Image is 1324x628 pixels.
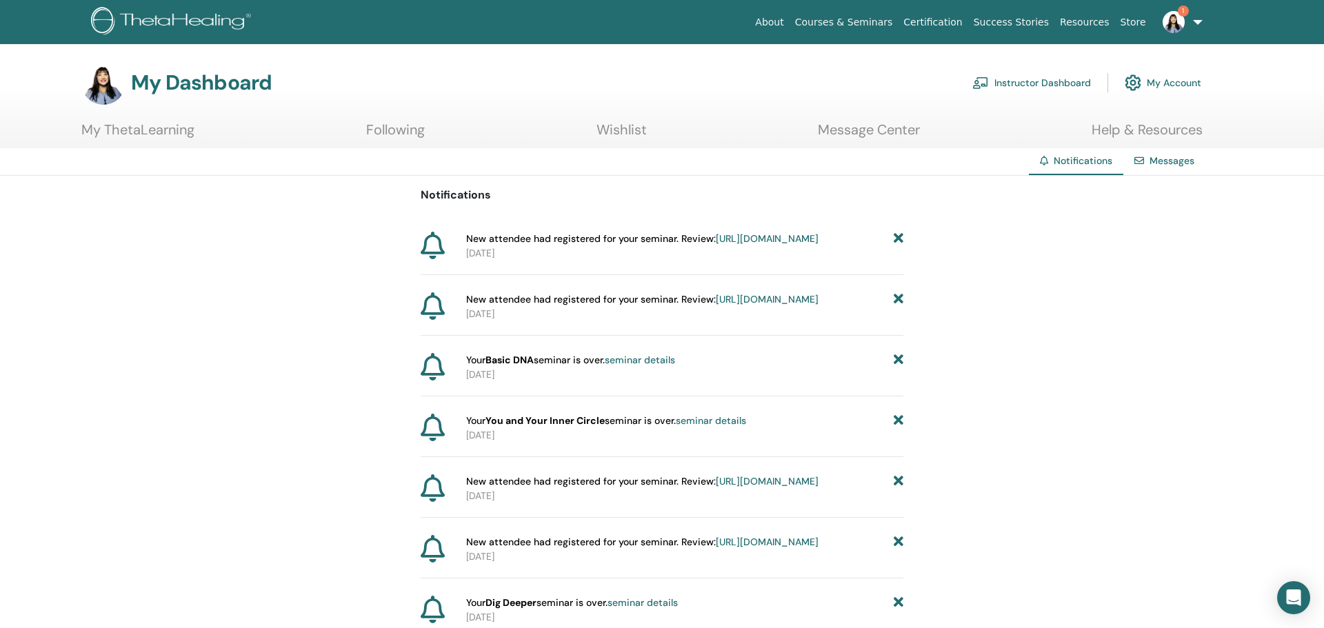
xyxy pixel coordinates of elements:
[421,187,903,203] p: Notifications
[1054,154,1112,167] span: Notifications
[81,121,194,148] a: My ThetaLearning
[1277,581,1310,614] div: Open Intercom Messenger
[466,353,675,367] span: Your seminar is over.
[131,70,272,95] h3: My Dashboard
[898,10,967,35] a: Certification
[750,10,789,35] a: About
[1092,121,1203,148] a: Help & Resources
[466,596,678,610] span: Your seminar is over.
[466,414,746,428] span: Your seminar is over.
[1178,6,1189,17] span: 1
[466,292,819,307] span: New attendee had registered for your seminar. Review:
[596,121,647,148] a: Wishlist
[716,536,819,548] a: [URL][DOMAIN_NAME]
[466,367,903,382] p: [DATE]
[716,232,819,245] a: [URL][DOMAIN_NAME]
[81,61,126,105] img: default.jpg
[466,307,903,321] p: [DATE]
[466,428,903,443] p: [DATE]
[485,414,605,427] strong: You and Your Inner Circle
[818,121,920,148] a: Message Center
[972,68,1091,98] a: Instructor Dashboard
[1163,11,1185,33] img: default.jpg
[466,549,903,564] p: [DATE]
[1125,71,1141,94] img: cog.svg
[466,535,819,549] span: New attendee had registered for your seminar. Review:
[968,10,1054,35] a: Success Stories
[605,354,675,366] a: seminar details
[366,121,425,148] a: Following
[716,475,819,487] a: [URL][DOMAIN_NAME]
[608,596,678,609] a: seminar details
[716,293,819,305] a: [URL][DOMAIN_NAME]
[466,610,903,625] p: [DATE]
[466,232,819,246] span: New attendee had registered for your seminar. Review:
[1150,154,1194,167] a: Messages
[466,246,903,261] p: [DATE]
[1125,68,1201,98] a: My Account
[91,7,256,38] img: logo.png
[676,414,746,427] a: seminar details
[972,77,989,89] img: chalkboard-teacher.svg
[466,474,819,489] span: New attendee had registered for your seminar. Review:
[1054,10,1115,35] a: Resources
[1115,10,1152,35] a: Store
[485,596,536,609] strong: Dig Deeper
[466,489,903,503] p: [DATE]
[790,10,899,35] a: Courses & Seminars
[485,354,534,366] strong: Basic DNA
